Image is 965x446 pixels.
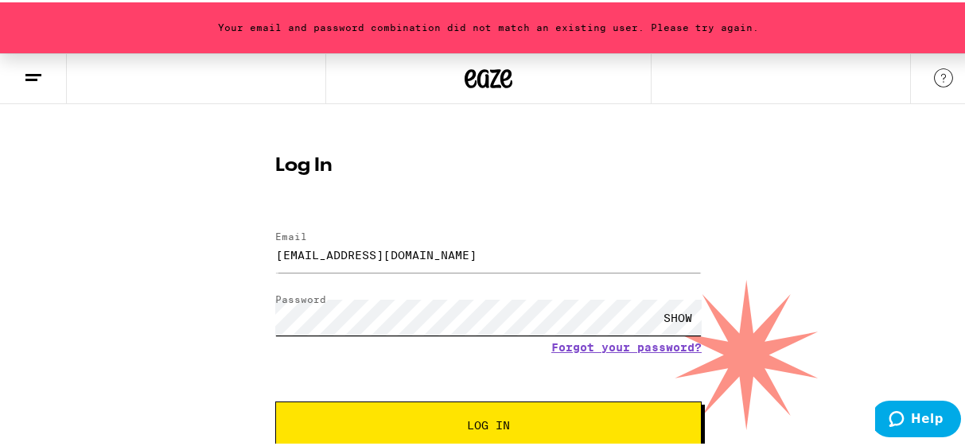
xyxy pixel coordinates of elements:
[275,292,326,302] label: Password
[875,398,961,438] iframe: Opens a widget where you can find more information
[551,339,702,351] a: Forgot your password?
[275,154,702,173] h1: Log In
[275,235,702,270] input: Email
[275,229,307,239] label: Email
[467,417,510,429] span: Log In
[654,297,702,333] div: SHOW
